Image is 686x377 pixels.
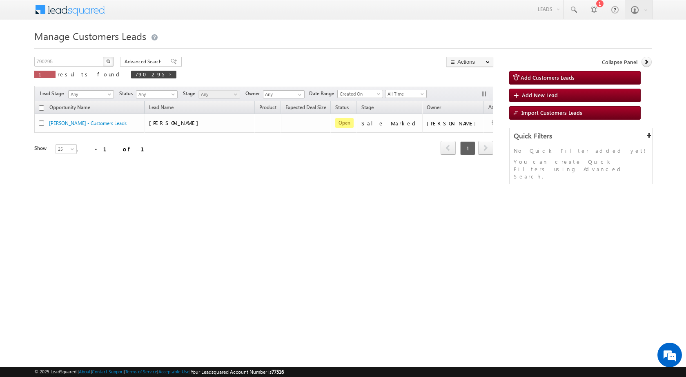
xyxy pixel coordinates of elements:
[361,120,419,127] div: Sale Marked
[183,90,198,97] span: Stage
[68,90,114,98] a: Any
[49,120,127,126] a: [PERSON_NAME] - Customers Leads
[385,90,427,98] a: All Time
[263,90,305,98] input: Type to Search
[245,90,263,97] span: Owner
[272,369,284,375] span: 77516
[34,368,284,376] span: © 2025 LeadSquared | | | | |
[56,144,77,154] a: 25
[34,29,146,42] span: Manage Customers Leads
[337,90,383,98] a: Created On
[294,91,304,99] a: Show All Items
[478,142,493,155] a: next
[484,103,509,113] span: Actions
[191,369,284,375] span: Your Leadsquared Account Number is
[69,91,111,98] span: Any
[514,158,648,180] p: You can create Quick Filters using Advanced Search.
[335,118,354,128] span: Open
[357,103,378,114] a: Stage
[602,58,637,66] span: Collapse Panel
[446,57,493,67] button: Actions
[514,147,648,154] p: No Quick Filter added yet!
[510,128,652,144] div: Quick Filters
[521,74,575,81] span: Add Customers Leads
[136,91,175,98] span: Any
[338,90,380,98] span: Created On
[199,91,238,98] span: Any
[478,141,493,155] span: next
[34,145,49,152] div: Show
[441,142,456,155] a: prev
[331,103,353,114] a: Status
[198,90,240,98] a: Any
[40,90,67,97] span: Lead Stage
[39,105,44,111] input: Check all records
[145,103,178,114] span: Lead Name
[49,104,90,110] span: Opportunity Name
[427,104,441,110] span: Owner
[361,104,374,110] span: Stage
[521,109,582,116] span: Import Customers Leads
[285,104,326,110] span: Expected Deal Size
[522,91,558,98] span: Add New Lead
[135,71,164,78] span: 790295
[75,144,154,154] div: 1 - 1 of 1
[259,104,276,110] span: Product
[58,71,122,78] span: results found
[92,369,124,374] a: Contact Support
[45,103,94,114] a: Opportunity Name
[38,71,51,78] span: 1
[136,90,178,98] a: Any
[281,103,330,114] a: Expected Deal Size
[460,141,475,155] span: 1
[79,369,91,374] a: About
[56,145,78,153] span: 25
[309,90,337,97] span: Date Range
[158,369,189,374] a: Acceptable Use
[106,59,110,63] img: Search
[125,369,157,374] a: Terms of Service
[427,120,480,127] div: [PERSON_NAME]
[119,90,136,97] span: Status
[385,90,424,98] span: All Time
[149,119,203,126] span: [PERSON_NAME]
[441,141,456,155] span: prev
[125,58,164,65] span: Advanced Search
